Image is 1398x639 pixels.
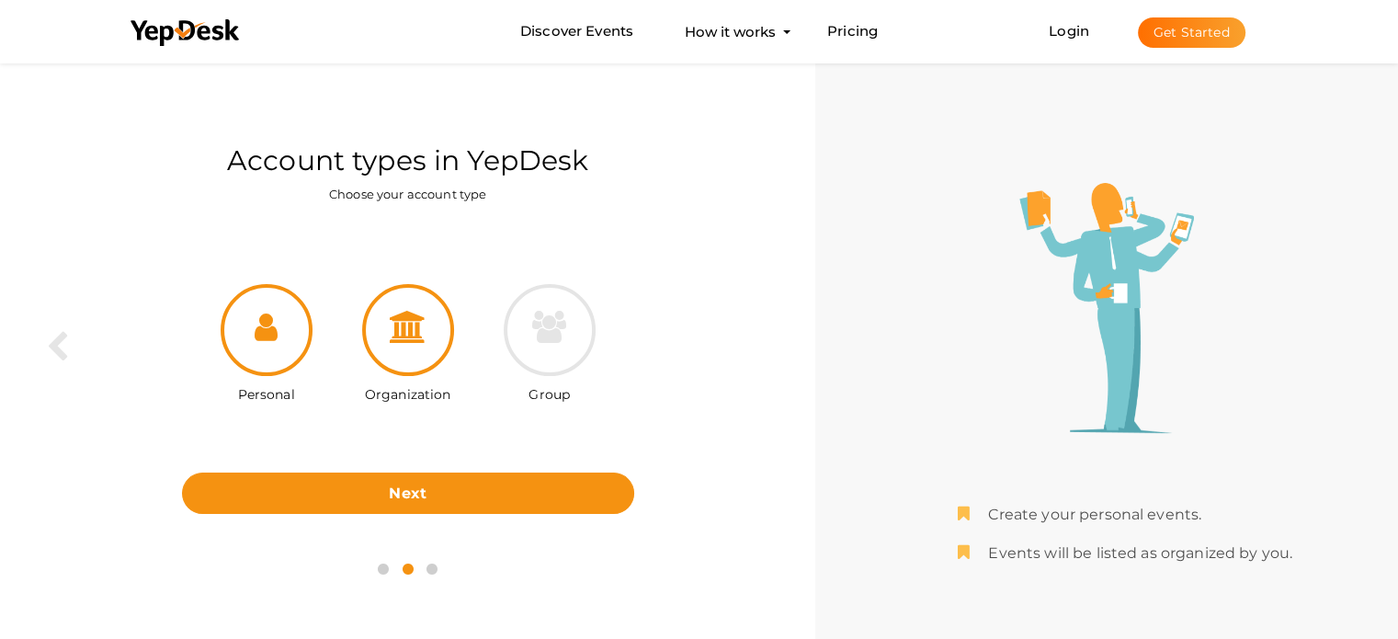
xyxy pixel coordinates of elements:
img: personal-illustration.png [1019,183,1194,432]
li: Create your personal events. [958,505,1292,526]
label: Personal [237,376,294,404]
label: Account types in YepDesk [227,142,588,181]
label: Group [529,376,570,404]
a: Pricing [827,15,878,49]
button: How it works [679,15,781,49]
a: Discover Events [520,15,633,49]
button: Get Started [1138,17,1245,48]
b: Next [389,485,426,502]
label: Organization [365,376,451,404]
li: Events will be listed as organized by you. [958,543,1292,565]
div: Group account [479,284,620,408]
label: Choose your account type [329,186,486,203]
div: Personal account [196,284,337,408]
button: Next [182,473,634,514]
a: Login [1049,22,1089,40]
div: Organization account [337,284,479,408]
